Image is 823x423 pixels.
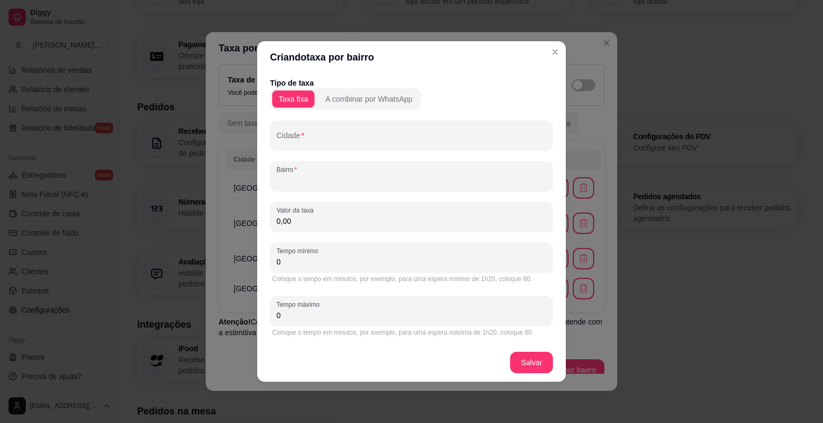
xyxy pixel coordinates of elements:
[276,175,547,186] input: Bairro
[276,256,547,267] input: Tempo mínimo
[276,134,547,145] input: Cidade
[276,310,547,321] input: Tempo máximo
[276,216,547,226] input: Valor da taxa
[279,94,308,104] div: Taxa fixa
[276,300,323,309] label: Tempo máximo
[272,275,551,283] div: Coloque o tempo em minutos, por exemplo, para uma espera mínimo de 1h20, coloque 80.
[270,78,553,88] p: Tipo de taxa
[276,246,322,255] label: Tempo mínimo
[257,41,566,73] header: Criando taxa por bairro
[510,352,553,373] button: Salvar
[276,206,317,215] label: Valor da taxa
[325,94,413,104] div: A combinar por WhatsApp
[276,165,301,174] label: Bairro
[547,43,564,61] button: Close
[272,328,551,337] div: Coloque o tempo em minutos, por exemplo, para uma espera máxima de 1h20, coloque 80.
